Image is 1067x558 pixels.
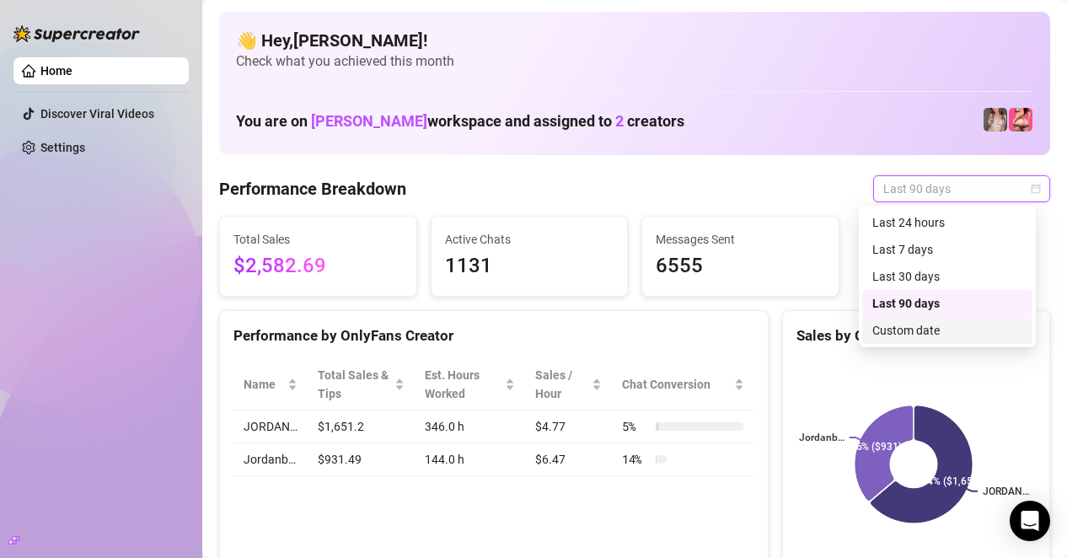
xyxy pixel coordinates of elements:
th: Chat Conversion [612,359,754,410]
span: Total Sales & Tips [318,366,391,403]
div: Open Intercom Messenger [1010,501,1050,541]
div: Last 7 days [862,236,1032,263]
span: Name [244,375,284,394]
h4: 👋 Hey, [PERSON_NAME] ! [236,29,1033,52]
a: Discover Viral Videos [40,107,154,121]
span: Active Chats [445,230,614,249]
span: Messages Sent [656,230,825,249]
div: Performance by OnlyFans Creator [233,325,754,347]
img: JORDAN [984,108,1007,131]
text: JORDAN… [983,486,1029,497]
h1: You are on workspace and assigned to creators [236,112,684,131]
span: Check what you achieved this month [236,52,1033,71]
span: 14 % [622,450,649,469]
span: 6555 [656,250,825,282]
td: $6.47 [525,443,612,476]
span: Chat Conversion [622,375,731,394]
span: Sales / Hour [535,366,588,403]
div: Custom date [872,321,1022,340]
th: Sales / Hour [525,359,612,410]
h4: Performance Breakdown [219,177,406,201]
span: Last 90 days [883,176,1040,201]
span: build [8,534,20,546]
td: JORDAN… [233,410,308,443]
th: Total Sales & Tips [308,359,415,410]
span: [PERSON_NAME] [311,112,427,130]
div: Last 90 days [862,290,1032,317]
div: Last 30 days [872,267,1022,286]
td: 144.0 h [415,443,525,476]
div: Last 90 days [872,294,1022,313]
a: Settings [40,141,85,154]
span: 2 [615,112,624,130]
span: 5 % [622,417,649,436]
td: $4.77 [525,410,612,443]
a: Home [40,64,72,78]
div: Sales by OnlyFans Creator [796,325,1036,347]
img: logo-BBDzfeDw.svg [13,25,140,42]
text: Jordanb… [799,432,844,443]
span: Total Sales [233,230,403,249]
div: Est. Hours Worked [425,366,501,403]
div: Custom date [862,317,1032,344]
img: Jordanb [1009,108,1032,131]
td: $931.49 [308,443,415,476]
div: Last 24 hours [862,209,1032,236]
td: 346.0 h [415,410,525,443]
div: Last 30 days [862,263,1032,290]
span: 1131 [445,250,614,282]
th: Name [233,359,308,410]
td: Jordanb… [233,443,308,476]
span: $2,582.69 [233,250,403,282]
span: calendar [1031,184,1041,194]
td: $1,651.2 [308,410,415,443]
div: Last 24 hours [872,213,1022,232]
div: Last 7 days [872,240,1022,259]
